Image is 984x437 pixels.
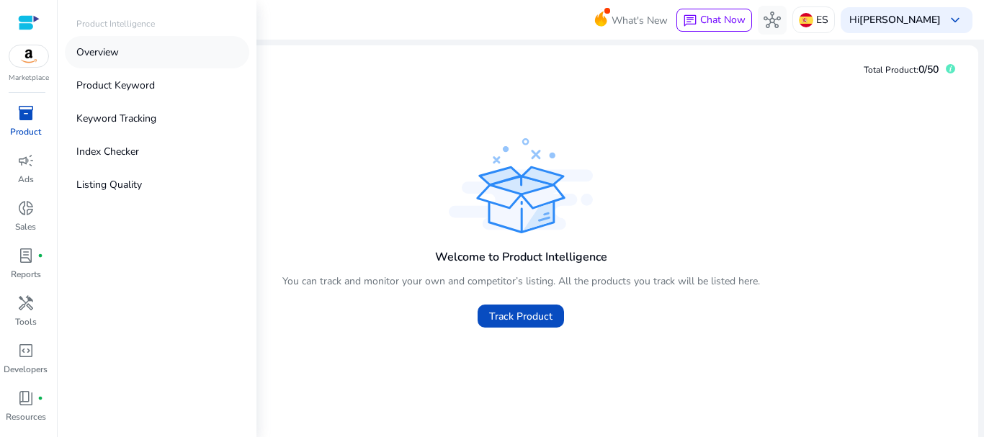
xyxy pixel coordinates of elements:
span: inventory_2 [17,104,35,122]
span: chat [683,14,697,28]
span: lab_profile [17,247,35,264]
p: Product Intelligence [76,17,155,30]
p: Product Keyword [76,78,155,93]
span: fiber_manual_record [37,253,43,258]
span: Track Product [489,309,553,324]
span: What's New [612,8,668,33]
b: [PERSON_NAME] [859,13,941,27]
p: Sales [15,220,36,233]
p: ES [816,7,828,32]
span: book_4 [17,389,35,407]
p: Hi [849,15,941,25]
span: Chat Now [700,13,746,27]
p: Product [10,125,41,138]
p: Listing Quality [76,177,142,192]
p: Ads [18,173,34,186]
span: code_blocks [17,342,35,359]
img: es.svg [799,13,813,27]
button: chatChat Now [676,9,752,32]
span: donut_small [17,199,35,217]
img: amazon.svg [9,45,48,67]
p: Overview [76,45,119,60]
button: hub [758,6,787,35]
span: campaign [17,152,35,169]
span: handyman [17,294,35,312]
h4: Welcome to Product Intelligence [435,251,607,264]
p: Marketplace [9,73,49,84]
img: track_product.svg [449,138,593,233]
span: keyboard_arrow_down [947,12,964,29]
span: hub [764,12,781,29]
p: Keyword Tracking [76,111,156,126]
p: Tools [15,315,37,328]
p: Reports [11,268,41,281]
span: 0/50 [918,63,939,76]
p: Developers [4,363,48,376]
p: You can track and monitor your own and competitor’s listing. All the products you track will be l... [282,274,760,289]
span: Total Product: [864,64,918,76]
p: Resources [6,410,46,423]
p: Index Checker [76,144,139,159]
span: fiber_manual_record [37,395,43,401]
